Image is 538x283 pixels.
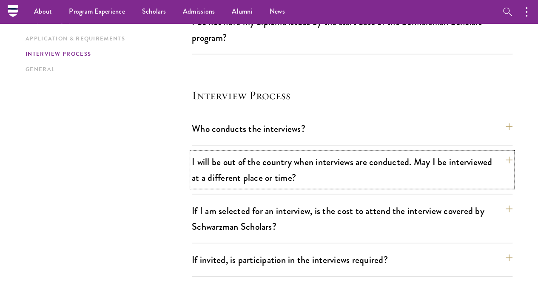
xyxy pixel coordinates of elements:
[26,34,187,43] a: Application & Requirements
[26,65,187,74] a: General
[192,119,512,138] button: Who conducts the interviews?
[192,89,512,102] h4: Interview Process
[192,250,512,269] button: If invited, is participation in the interviews required?
[192,152,512,187] button: I will be out of the country when interviews are conducted. May I be interviewed at a different p...
[192,201,512,236] button: If I am selected for an interview, is the cost to attend the interview covered by Schwarzman Scho...
[26,50,187,59] a: Interview Process
[26,16,192,24] p: Jump to category:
